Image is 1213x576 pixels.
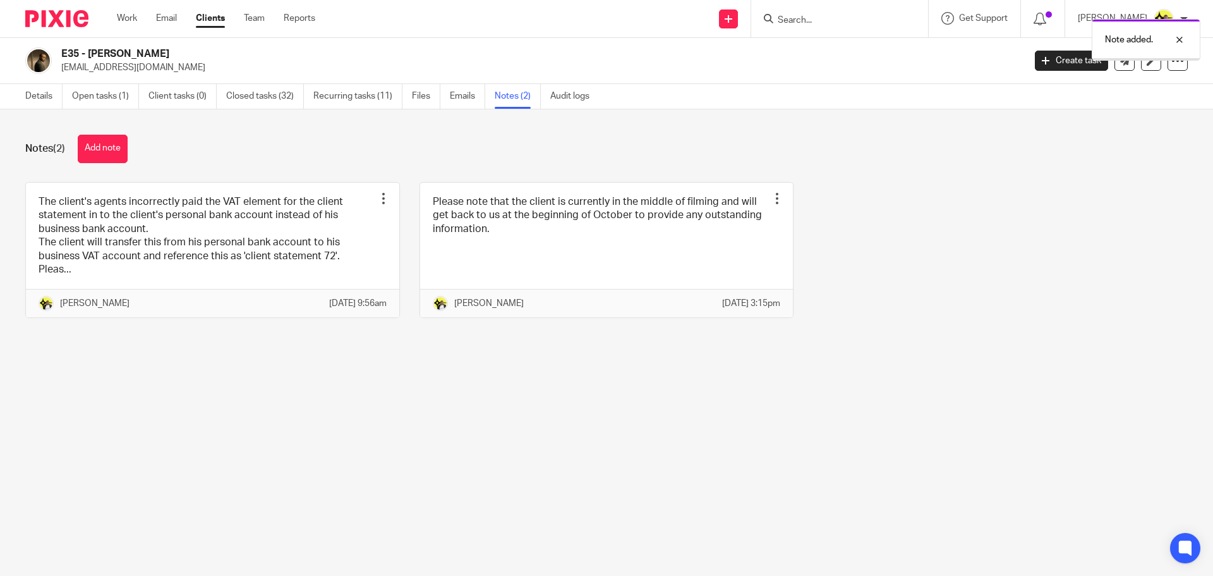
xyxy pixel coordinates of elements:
a: Notes (2) [495,84,541,109]
p: [PERSON_NAME] [60,297,130,310]
p: Note added. [1105,34,1153,46]
a: Files [412,84,440,109]
img: Kurt%20Egyiawan.jpg [25,47,52,74]
a: Emails [450,84,485,109]
p: [DATE] 9:56am [329,297,387,310]
a: Closed tasks (32) [226,84,304,109]
a: Create task [1035,51,1108,71]
img: Pixie [25,10,88,27]
span: (2) [53,144,65,154]
a: Clients [196,12,225,25]
a: Email [156,12,177,25]
a: Client tasks (0) [148,84,217,109]
a: Work [117,12,137,25]
h1: Notes [25,142,65,156]
p: [EMAIL_ADDRESS][DOMAIN_NAME] [61,61,1016,74]
a: Team [244,12,265,25]
a: Details [25,84,63,109]
img: Carine-Starbridge.jpg [39,296,54,311]
img: Carine-Starbridge.jpg [1154,9,1174,29]
button: Add note [78,135,128,163]
a: Reports [284,12,315,25]
p: [DATE] 3:15pm [722,297,780,310]
a: Open tasks (1) [72,84,139,109]
a: Audit logs [550,84,599,109]
a: Recurring tasks (11) [313,84,402,109]
img: Carine-Starbridge.jpg [433,296,448,311]
h2: E35 - [PERSON_NAME] [61,47,825,61]
p: [PERSON_NAME] [454,297,524,310]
